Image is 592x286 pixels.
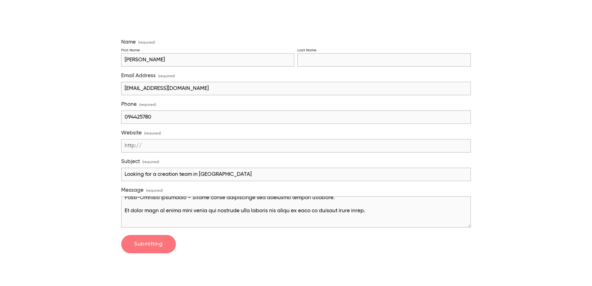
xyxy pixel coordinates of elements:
[121,39,136,45] span: Name
[142,158,159,166] span: (required)
[121,101,137,108] span: Phone
[121,158,140,165] span: Subject
[121,235,176,254] button: SubmittingSubmitting
[121,48,140,53] div: First Name
[121,130,142,136] span: Website
[122,139,145,152] span: http://
[139,101,156,109] span: (required)
[121,187,144,194] span: Message
[158,72,175,81] span: (required)
[146,187,163,195] span: (required)
[134,241,163,247] span: Submitting
[138,41,155,45] span: (required)
[121,73,156,79] span: Email Address
[297,48,316,53] div: Last Name
[144,129,161,138] span: (required)
[121,196,471,227] textarea: Lorem ipsum D si ametcon ad elitse do Eiusm Temporincid, u labor etdolo Magna aliquaenima minimve...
